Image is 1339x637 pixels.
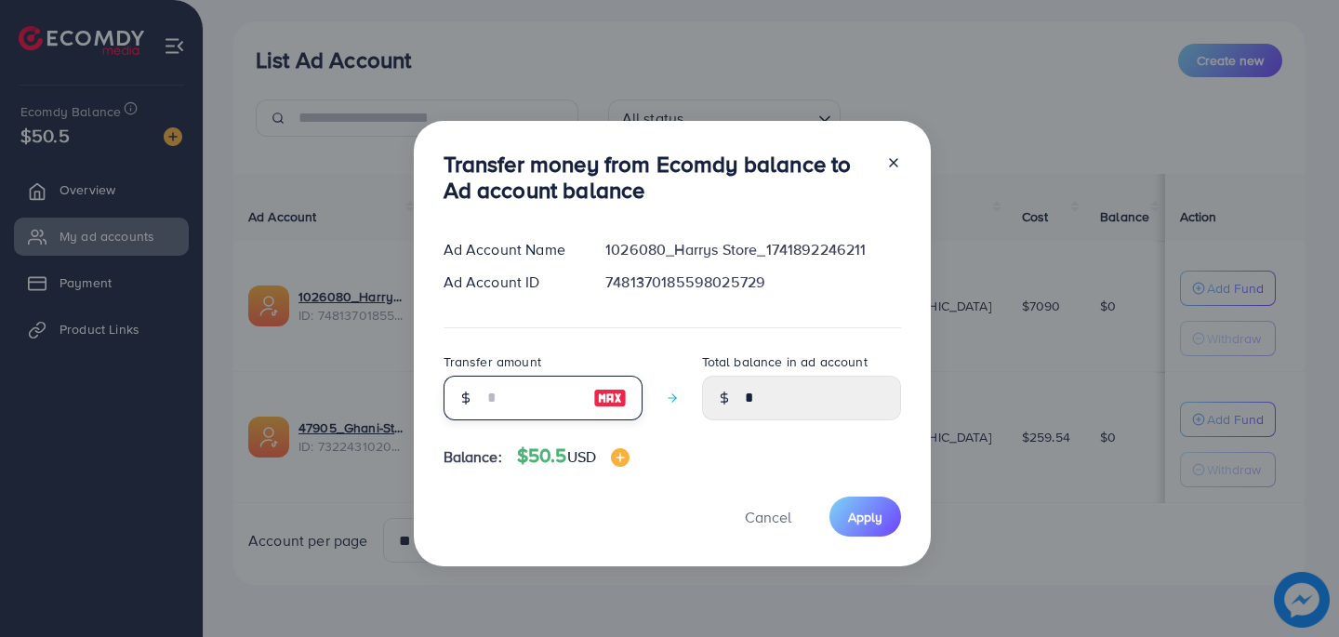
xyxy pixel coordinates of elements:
[590,272,915,293] div: 7481370185598025729
[611,448,630,467] img: image
[429,239,591,260] div: Ad Account Name
[593,387,627,409] img: image
[590,239,915,260] div: 1026080_Harrys Store_1741892246211
[829,497,901,537] button: Apply
[702,352,868,371] label: Total balance in ad account
[444,446,502,468] span: Balance:
[444,151,871,205] h3: Transfer money from Ecomdy balance to Ad account balance
[745,507,791,527] span: Cancel
[517,445,630,468] h4: $50.5
[722,497,815,537] button: Cancel
[567,446,596,467] span: USD
[429,272,591,293] div: Ad Account ID
[444,352,541,371] label: Transfer amount
[848,508,882,526] span: Apply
